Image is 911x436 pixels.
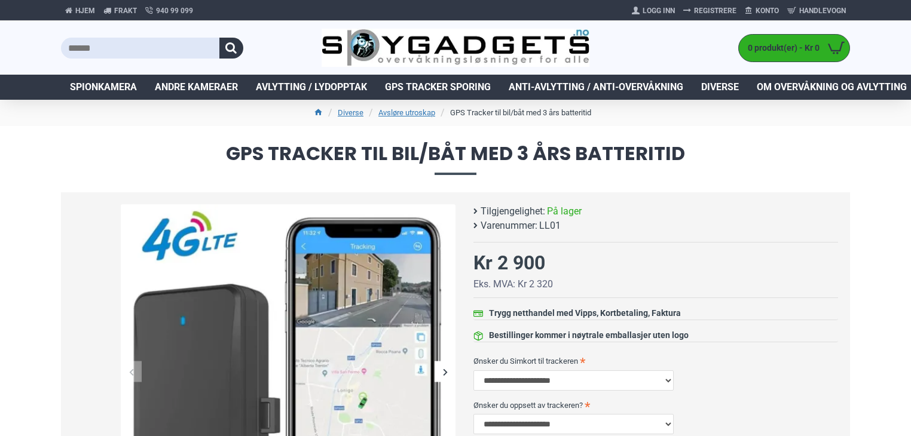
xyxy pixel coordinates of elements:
span: 940 99 099 [156,5,193,16]
span: Frakt [114,5,137,16]
span: Konto [756,5,779,16]
span: Anti-avlytting / Anti-overvåkning [509,80,683,94]
div: Trygg netthandel med Vipps, Kortbetaling, Faktura [489,307,681,320]
span: Avlytting / Lydopptak [256,80,367,94]
a: Konto [741,1,783,20]
span: Diverse [701,80,739,94]
span: Om overvåkning og avlytting [757,80,907,94]
a: 0 produkt(er) - Kr 0 [739,35,849,62]
span: Andre kameraer [155,80,238,94]
span: Logg Inn [643,5,675,16]
a: Avlytting / Lydopptak [247,75,376,100]
img: SpyGadgets.no [322,29,590,67]
span: Handlevogn [799,5,846,16]
span: Spionkamera [70,80,137,94]
a: Anti-avlytting / Anti-overvåkning [500,75,692,100]
label: Ønsker du Simkort til trackeren [473,351,838,370]
div: Previous slide [121,361,142,382]
span: Hjem [75,5,95,16]
a: Handlevogn [783,1,850,20]
a: Andre kameraer [146,75,247,100]
span: LL01 [539,219,561,233]
div: Kr 2 900 [473,248,545,277]
a: Diverse [692,75,748,100]
div: Next slide [435,361,455,382]
a: Logg Inn [628,1,679,20]
a: Diverse [338,107,363,119]
a: Registrere [679,1,741,20]
b: Varenummer: [481,219,537,233]
span: Registrere [694,5,736,16]
b: Tilgjengelighet: [481,204,545,219]
a: Spionkamera [61,75,146,100]
span: GPS Tracker til bil/båt med 3 års batteritid [61,144,850,174]
span: 0 produkt(er) - Kr 0 [739,42,823,54]
a: GPS Tracker Sporing [376,75,500,100]
span: På lager [547,204,582,219]
a: Avsløre utroskap [378,107,435,119]
label: Ønsker du oppsett av trackeren? [473,395,838,414]
div: Bestillinger kommer i nøytrale emballasjer uten logo [489,329,689,342]
span: GPS Tracker Sporing [385,80,491,94]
